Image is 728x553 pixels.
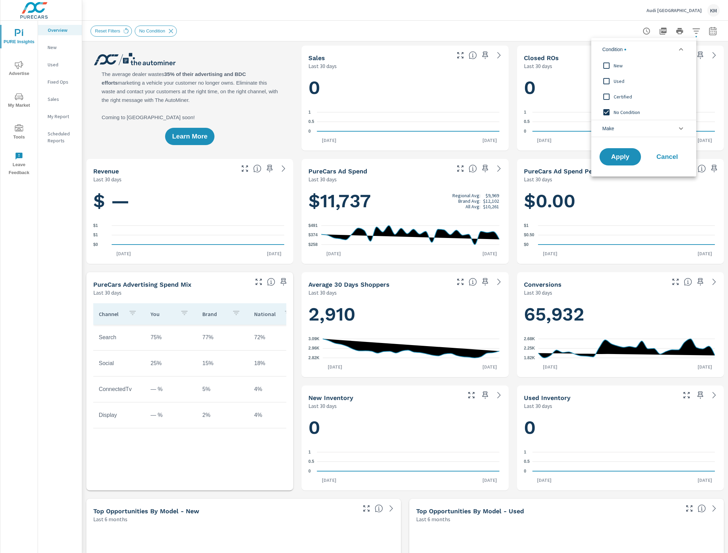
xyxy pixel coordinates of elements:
span: Condition [602,41,626,58]
div: No Condition [591,104,695,120]
span: Cancel [653,154,681,160]
span: Make [602,120,614,137]
span: Certified [614,93,689,101]
div: Used [591,73,695,89]
div: Certified [591,89,695,104]
div: New [591,58,695,73]
span: No Condition [614,108,689,116]
button: Apply [600,148,641,165]
button: Cancel [646,148,688,165]
span: New [614,61,689,70]
span: Used [614,77,689,85]
ul: filter options [591,38,696,140]
span: Apply [606,154,634,160]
